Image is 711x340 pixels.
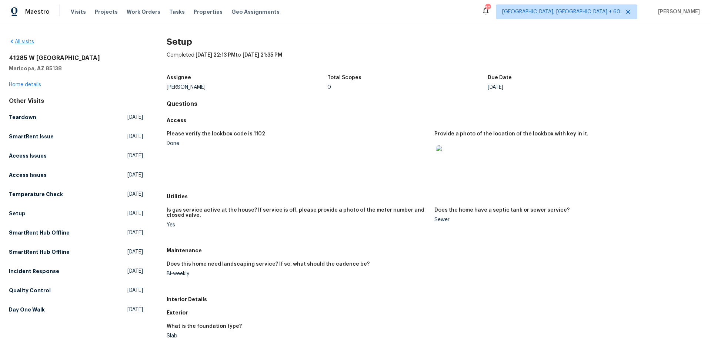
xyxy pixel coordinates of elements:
a: Access Issues[DATE] [9,168,143,182]
h5: Is gas service active at the house? If service is off, please provide a photo of the meter number... [167,208,428,218]
span: Properties [194,8,223,16]
h5: Temperature Check [9,191,63,198]
h5: Incident Response [9,267,59,275]
h5: Total Scopes [327,75,361,80]
span: [DATE] [127,210,143,217]
h5: Due Date [488,75,512,80]
h5: SmartRent Issue [9,133,54,140]
a: All visits [9,39,34,44]
h2: 41285 W [GEOGRAPHIC_DATA] [9,54,143,62]
h5: Access Issues [9,152,47,159]
span: [DATE] [127,248,143,256]
h5: SmartRent Hub Offline [9,248,70,256]
span: Maestro [25,8,50,16]
span: Visits [71,8,86,16]
div: 705 [485,4,490,12]
span: [PERSON_NAME] [655,8,700,16]
div: Sewer [434,217,696,222]
span: Tasks [169,9,185,14]
h5: Provide a photo of the location of the lockbox with key in it. [434,131,588,137]
h4: Questions [167,100,702,108]
span: [DATE] [127,133,143,140]
span: [GEOGRAPHIC_DATA], [GEOGRAPHIC_DATA] + 60 [502,8,620,16]
a: Setup[DATE] [9,207,143,220]
a: SmartRent Hub Offline[DATE] [9,245,143,259]
a: Access Issues[DATE] [9,149,143,162]
h2: Setup [167,38,702,46]
h5: Day One Walk [9,306,45,313]
span: [DATE] 21:35 PM [243,53,282,58]
h5: Maintenance [167,247,702,254]
a: SmartRent Issue[DATE] [9,130,143,143]
div: Other Visits [9,97,143,105]
h5: Maricopa, AZ 85138 [9,65,143,72]
div: 0 [327,85,488,90]
h5: Access Issues [9,171,47,179]
a: SmartRent Hub Offline[DATE] [9,226,143,239]
span: [DATE] [127,306,143,313]
h5: SmartRent Hub Offline [9,229,70,236]
div: [DATE] [488,85,648,90]
a: Home details [9,82,41,87]
span: [DATE] [127,191,143,198]
span: [DATE] [127,287,143,294]
h5: Quality Control [9,287,51,294]
div: Done [167,141,428,146]
span: [DATE] [127,267,143,275]
span: [DATE] [127,171,143,179]
h5: Teardown [9,114,36,121]
a: Quality Control[DATE] [9,284,143,297]
div: Bi-weekly [167,271,428,276]
h5: Please verify the lockbox code is 1102 [167,131,265,137]
a: Day One Walk[DATE] [9,303,143,316]
h5: Does the home have a septic tank or sewer service? [434,208,570,213]
span: Work Orders [127,8,160,16]
span: Geo Assignments [231,8,280,16]
h5: Utilities [167,193,702,200]
div: Completed: to [167,51,702,71]
h5: What is the foundation type? [167,324,242,329]
div: Yes [167,222,428,228]
a: Teardown[DATE] [9,111,143,124]
h5: Access [167,117,702,124]
span: [DATE] [127,114,143,121]
h5: Exterior [167,309,702,316]
h5: Assignee [167,75,191,80]
h5: Setup [9,210,26,217]
span: Projects [95,8,118,16]
div: [PERSON_NAME] [167,85,327,90]
span: [DATE] [127,152,143,159]
span: [DATE] 22:13 PM [196,53,236,58]
h5: Does this home need landscaping service? If so, what should the cadence be? [167,262,370,267]
span: [DATE] [127,229,143,236]
a: Temperature Check[DATE] [9,188,143,201]
div: Slab [167,333,428,339]
a: Incident Response[DATE] [9,265,143,278]
h5: Interior Details [167,296,702,303]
